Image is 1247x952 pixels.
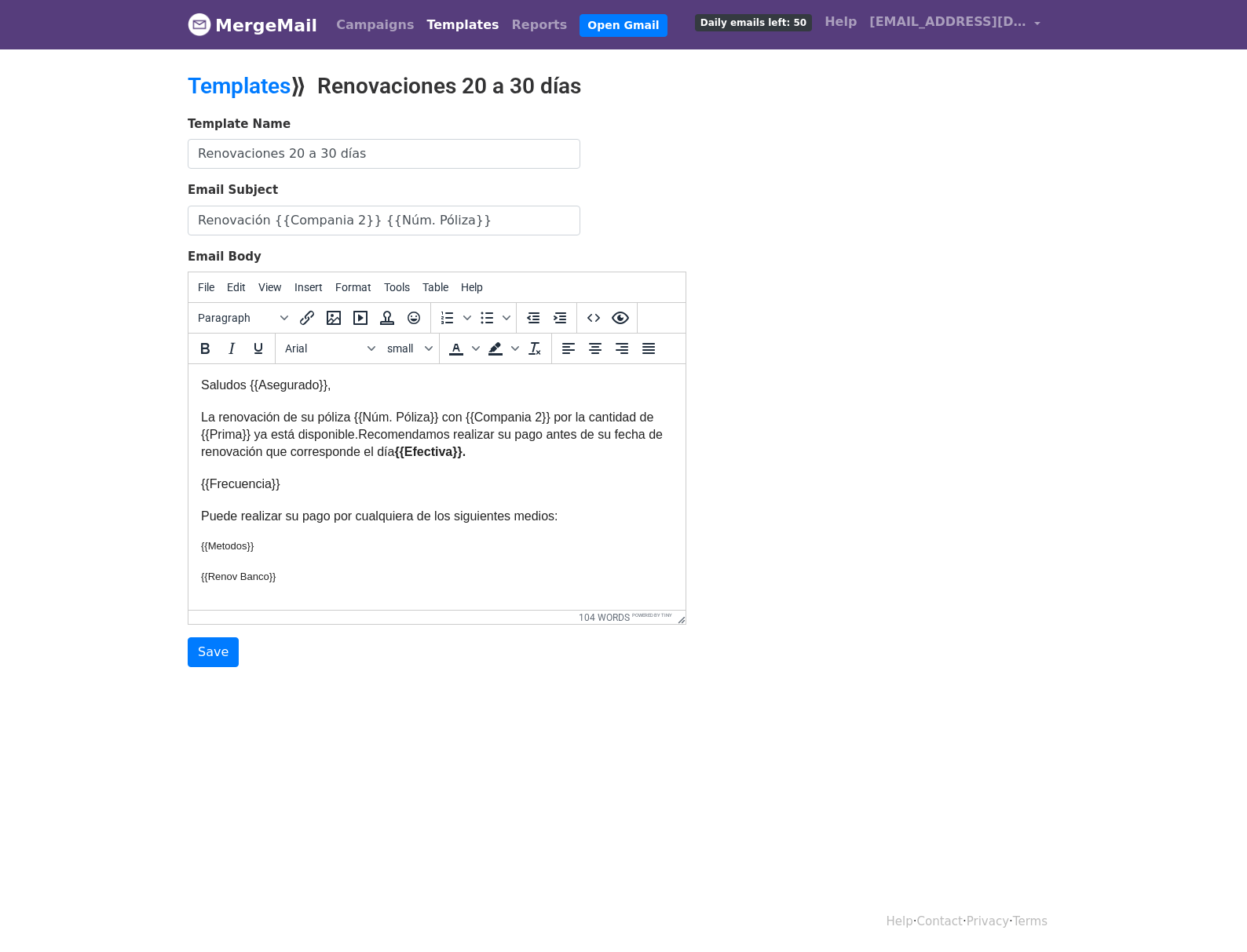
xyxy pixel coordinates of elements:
[580,305,607,331] button: Source code
[887,914,913,928] a: Help
[188,181,278,199] label: Email Subject
[294,281,323,294] span: Insert
[482,335,521,362] div: Background color
[695,14,812,31] span: Daily emails left: 50
[689,6,818,38] a: Daily emails left: 50
[188,364,686,610] iframe: Rich Text Area. Press ALT-0 for help.
[285,342,362,355] span: Arial
[192,305,294,331] button: Blocks
[198,281,214,294] span: File
[387,342,422,355] span: small
[869,13,1026,31] span: [EMAIL_ADDRESS][DOMAIN_NAME]
[381,335,436,362] button: Font sizes
[347,305,374,331] button: Insert/edit media
[579,612,630,623] button: 104 words
[188,248,261,266] label: Email Body
[917,914,963,928] a: Contact
[635,335,662,362] button: Justify
[384,281,410,294] span: Tools
[607,305,634,331] button: Preview
[218,335,245,362] button: Italic
[521,335,548,362] button: Clear formatting
[258,281,282,294] span: View
[520,305,547,331] button: Decrease indent
[1168,877,1247,952] iframe: Chat Widget
[192,335,218,362] button: Bold
[547,305,573,331] button: Increase indent
[279,335,381,362] button: Fonts
[580,14,667,37] a: Open Gmail
[582,335,609,362] button: Align center
[198,312,275,324] span: Paragraph
[443,335,482,362] div: Text color
[320,305,347,331] button: Insert/edit image
[227,281,246,294] span: Edit
[188,13,211,36] img: MergeMail logo
[609,335,635,362] button: Align right
[330,9,420,41] a: Campaigns
[188,73,761,100] h2: ⟫ Renovaciones 20 a 30 días
[400,305,427,331] button: Emoticons
[967,914,1009,928] a: Privacy
[188,115,291,133] label: Template Name
[420,9,505,41] a: Templates
[632,612,672,618] a: Powered by Tiny
[1013,914,1048,928] a: Terms
[374,305,400,331] button: Insert template
[474,305,513,331] div: Bullet list
[188,9,317,42] a: MergeMail
[672,611,686,624] div: Resize
[863,6,1047,43] a: [EMAIL_ADDRESS][DOMAIN_NAME]
[555,335,582,362] button: Align left
[188,73,291,99] a: Templates
[188,637,239,667] input: Save
[422,281,448,294] span: Table
[335,281,371,294] span: Format
[245,335,272,362] button: Underline
[506,9,574,41] a: Reports
[434,305,474,331] div: Numbered list
[818,6,863,38] a: Help
[294,305,320,331] button: Insert/edit link
[461,281,483,294] span: Help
